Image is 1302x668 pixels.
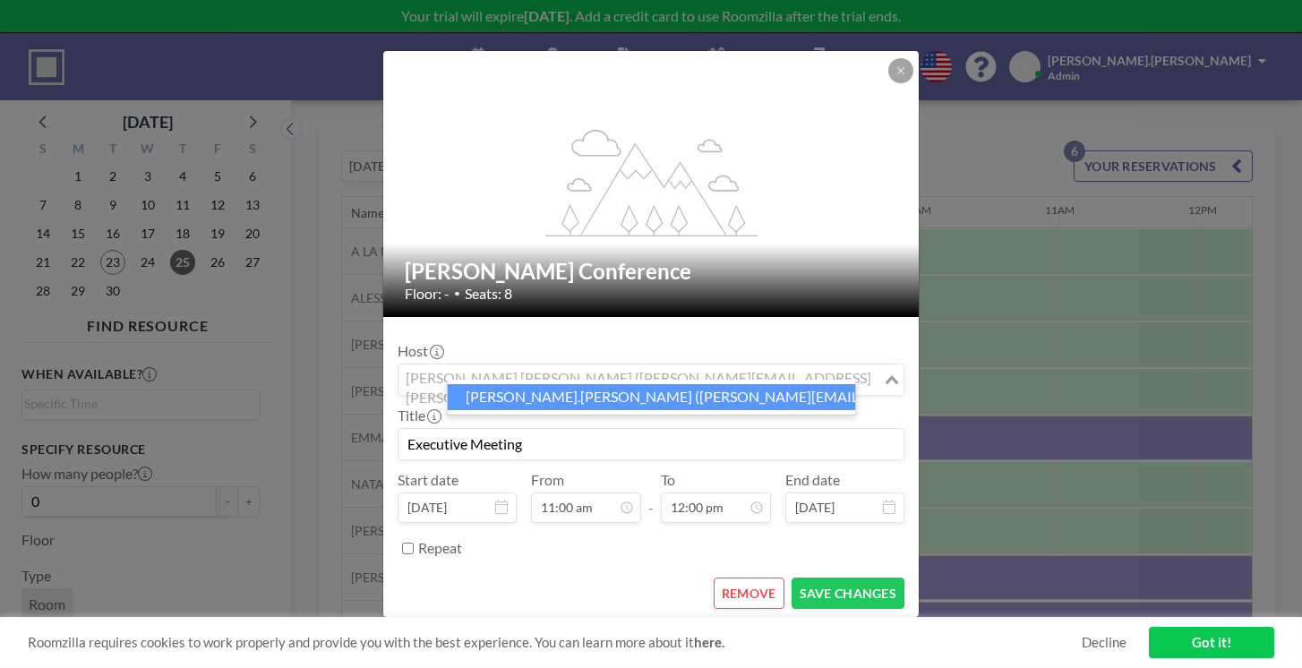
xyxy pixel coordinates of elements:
[694,634,724,650] a: here.
[465,285,512,303] span: Seats: 8
[398,471,458,489] label: Start date
[454,287,460,300] span: •
[405,258,899,285] h2: [PERSON_NAME] Conference
[1082,634,1126,651] a: Decline
[398,407,440,424] label: Title
[405,285,450,303] span: Floor: -
[714,578,784,609] button: REMOVE
[531,471,564,489] label: From
[28,634,1082,651] span: Roomzilla requires cookies to work properly and provide you with the best experience. You can lea...
[418,539,462,557] label: Repeat
[400,368,881,391] input: Search for option
[398,429,904,459] input: (No title)
[648,477,654,517] span: -
[661,471,675,489] label: To
[792,578,904,609] button: SAVE CHANGES
[785,471,840,489] label: End date
[448,384,856,410] li: [PERSON_NAME].[PERSON_NAME] ([PERSON_NAME][EMAIL_ADDRESS][PERSON_NAME][DOMAIN_NAME])
[1149,627,1274,658] a: Got it!
[398,342,442,360] label: Host
[546,129,758,236] g: flex-grow: 1.2;
[398,364,904,395] div: Search for option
